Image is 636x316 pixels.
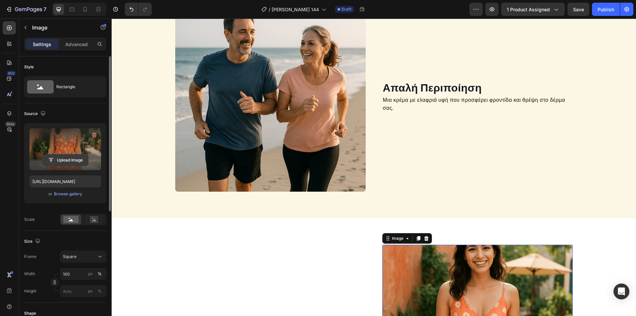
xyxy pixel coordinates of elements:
[5,121,16,127] div: Beta
[98,271,102,277] div: %
[269,6,270,13] span: /
[24,254,36,260] label: Frame
[63,254,77,260] span: Square
[6,71,16,76] div: 450
[501,3,565,16] button: 1 product assigned
[112,19,636,316] iframe: Design area
[88,288,93,294] div: px
[24,109,47,118] div: Source
[271,78,460,94] p: Μια κρέμα με ελαφριά υφή που προσφέρει φροντίδα και θρέψη στο δέρμα σας.
[60,285,106,297] input: px%
[65,41,88,48] p: Advanced
[60,268,106,280] input: px%
[33,41,51,48] p: Settings
[98,288,102,294] div: %
[86,287,94,295] button: %
[598,6,614,13] div: Publish
[56,79,97,95] div: Rectangle
[125,3,152,16] div: Undo/Redo
[613,284,629,299] div: Open Intercom Messenger
[24,217,35,222] div: Scale
[3,3,49,16] button: 7
[29,175,101,187] input: https://example.com/image.jpg
[96,270,104,278] button: px
[60,251,106,263] button: Square
[24,271,35,277] label: Width
[48,190,52,198] span: or
[96,287,104,295] button: px
[507,6,550,13] span: 1 product assigned
[86,270,94,278] button: %
[272,6,319,13] span: [PERSON_NAME] 144
[342,6,351,12] span: Draft
[24,237,42,246] div: Size
[567,3,589,16] button: Save
[54,191,82,197] button: Browse gallery
[592,3,620,16] button: Publish
[279,217,293,223] div: Image
[573,7,584,12] span: Save
[54,191,82,197] div: Browse gallery
[24,288,36,294] label: Height
[32,24,88,32] p: Image
[42,154,88,166] button: Upload Image
[88,271,93,277] div: px
[271,62,461,77] h2: Απαλή Περιποίηση
[43,5,46,13] p: 7
[24,64,34,70] div: Style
